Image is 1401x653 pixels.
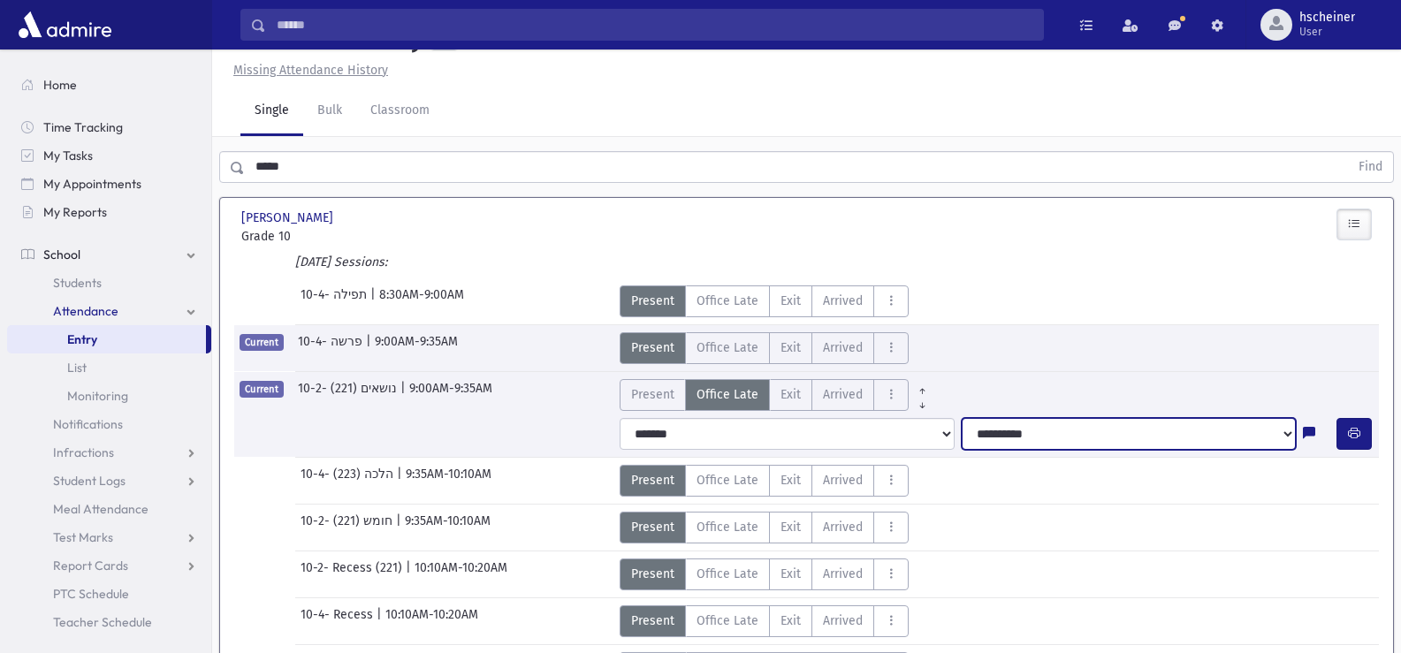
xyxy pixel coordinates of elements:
[1299,25,1355,39] span: User
[53,303,118,319] span: Attendance
[909,393,936,407] a: All Later
[7,523,211,551] a: Test Marks
[7,170,211,198] a: My Appointments
[301,465,397,497] span: 10-4- הלכה (223)
[240,334,284,351] span: Current
[7,608,211,636] a: Teacher Schedule
[620,285,909,317] div: AttTypes
[53,586,129,602] span: PTC Schedule
[620,332,909,364] div: AttTypes
[53,416,123,432] span: Notifications
[43,148,93,163] span: My Tasks
[909,379,936,393] a: All Prior
[53,614,152,630] span: Teacher Schedule
[397,465,406,497] span: |
[697,565,758,583] span: Office Late
[7,141,211,170] a: My Tasks
[301,605,377,637] span: 10-4- Recess
[7,467,211,495] a: Student Logs
[620,605,909,637] div: AttTypes
[385,605,478,637] span: 10:10AM-10:20AM
[226,63,388,78] a: Missing Attendance History
[631,338,674,357] span: Present
[7,269,211,297] a: Students
[406,465,491,497] span: 9:35AM-10:10AM
[53,473,126,489] span: Student Logs
[780,338,801,357] span: Exit
[379,285,464,317] span: 8:30AM-9:00AM
[780,471,801,490] span: Exit
[631,611,674,630] span: Present
[697,292,758,310] span: Office Late
[7,297,211,325] a: Attendance
[7,113,211,141] a: Time Tracking
[301,285,370,317] span: 10-4- תפילה
[400,379,409,411] span: |
[240,381,284,398] span: Current
[301,558,406,590] span: 10-2- Recess (221)
[7,580,211,608] a: PTC Schedule
[43,204,107,220] span: My Reports
[7,325,206,353] a: Entry
[377,605,385,637] span: |
[631,518,674,536] span: Present
[241,227,415,246] span: Grade 10
[1348,152,1393,182] button: Find
[823,471,863,490] span: Arrived
[7,495,211,523] a: Meal Attendance
[53,501,148,517] span: Meal Attendance
[240,87,303,136] a: Single
[301,512,396,543] span: 10-2- חומש (221)
[298,332,366,364] span: 10-4- פרשה
[53,529,113,545] span: Test Marks
[780,518,801,536] span: Exit
[697,471,758,490] span: Office Late
[823,385,863,404] span: Arrived
[370,285,379,317] span: |
[780,565,801,583] span: Exit
[67,331,97,347] span: Entry
[7,551,211,580] a: Report Cards
[53,444,114,460] span: Infractions
[7,198,211,226] a: My Reports
[823,518,863,536] span: Arrived
[375,332,458,364] span: 9:00AM-9:35AM
[823,338,863,357] span: Arrived
[43,77,77,93] span: Home
[1299,11,1355,25] span: hscheiner
[780,385,801,404] span: Exit
[7,382,211,410] a: Monitoring
[406,558,415,590] span: |
[303,87,356,136] a: Bulk
[620,512,909,543] div: AttTypes
[823,565,863,583] span: Arrived
[405,512,491,543] span: 9:35AM-10:10AM
[7,71,211,99] a: Home
[14,7,116,42] img: AdmirePro
[631,471,674,490] span: Present
[53,275,102,291] span: Students
[67,388,128,404] span: Monitoring
[631,292,674,310] span: Present
[823,292,863,310] span: Arrived
[43,247,80,262] span: School
[295,254,387,270] i: [DATE] Sessions:
[415,558,507,590] span: 10:10AM-10:20AM
[697,518,758,536] span: Office Late
[409,379,492,411] span: 9:00AM-9:35AM
[43,176,141,192] span: My Appointments
[697,611,758,630] span: Office Late
[620,558,909,590] div: AttTypes
[7,410,211,438] a: Notifications
[631,385,674,404] span: Present
[697,338,758,357] span: Office Late
[7,438,211,467] a: Infractions
[631,565,674,583] span: Present
[233,63,388,78] u: Missing Attendance History
[620,465,909,497] div: AttTypes
[266,9,1043,41] input: Search
[780,292,801,310] span: Exit
[241,209,337,227] span: [PERSON_NAME]
[697,385,758,404] span: Office Late
[298,379,400,411] span: 10-2- נושאים (221)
